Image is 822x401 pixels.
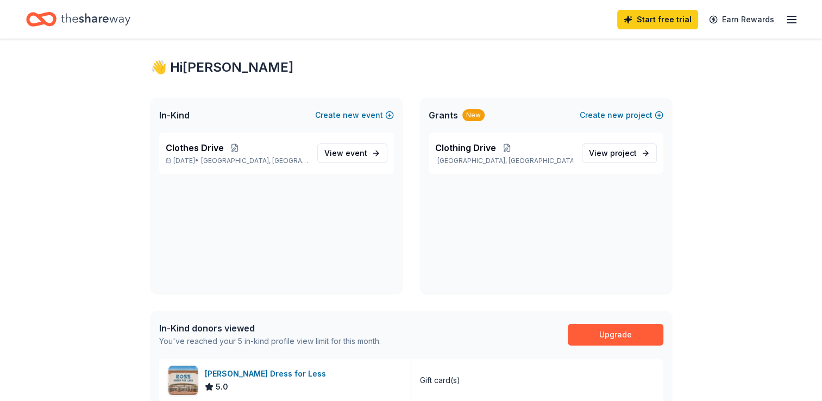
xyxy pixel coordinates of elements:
[150,59,672,76] div: 👋 Hi [PERSON_NAME]
[168,366,198,395] img: Image for Ross Dress for Less
[166,156,309,165] p: [DATE] •
[159,335,381,348] div: You've reached your 5 in-kind profile view limit for this month.
[617,10,698,29] a: Start free trial
[216,380,228,393] span: 5.0
[159,322,381,335] div: In-Kind donors viewed
[346,148,367,158] span: event
[607,109,624,122] span: new
[317,143,387,163] a: View event
[159,109,190,122] span: In-Kind
[343,109,359,122] span: new
[589,147,637,160] span: View
[610,148,637,158] span: project
[582,143,657,163] a: View project
[462,109,485,121] div: New
[201,156,308,165] span: [GEOGRAPHIC_DATA], [GEOGRAPHIC_DATA]
[429,109,458,122] span: Grants
[324,147,367,160] span: View
[315,109,394,122] button: Createnewevent
[205,367,330,380] div: [PERSON_NAME] Dress for Less
[702,10,781,29] a: Earn Rewards
[166,141,224,154] span: Clothes Drive
[26,7,130,32] a: Home
[568,324,663,346] a: Upgrade
[420,374,460,387] div: Gift card(s)
[435,156,573,165] p: [GEOGRAPHIC_DATA], [GEOGRAPHIC_DATA]
[435,141,496,154] span: Clothing Drive
[580,109,663,122] button: Createnewproject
